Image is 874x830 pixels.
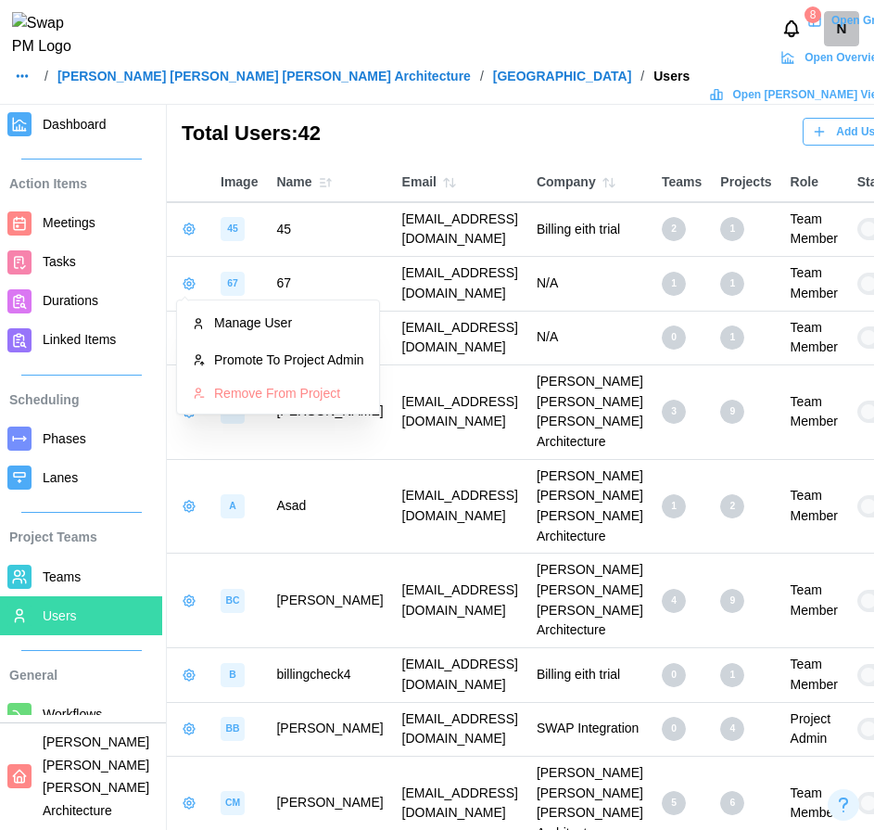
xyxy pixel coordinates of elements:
[720,326,744,350] div: 1
[43,215,95,230] span: Meetings
[653,70,690,83] div: Users
[720,791,744,815] div: 6
[662,272,686,296] div: 1
[791,263,839,303] div: Team Member
[276,665,350,685] div: billingcheck4
[537,170,643,196] div: Company
[44,70,48,83] div: /
[791,655,839,695] div: Team Member
[43,569,81,584] span: Teams
[791,486,839,526] div: Team Member
[662,400,686,424] div: 3
[776,13,807,45] button: Notifications
[527,364,652,459] td: [PERSON_NAME] [PERSON_NAME] [PERSON_NAME] Architecture
[57,70,471,83] a: [PERSON_NAME] [PERSON_NAME] [PERSON_NAME] Architecture
[720,589,744,613] div: 9
[720,217,744,241] div: 1
[527,702,652,756] td: SWAP Integration
[393,257,527,311] td: [EMAIL_ADDRESS][DOMAIN_NAME]
[720,494,744,518] div: 2
[720,717,744,741] div: 4
[393,702,527,756] td: [EMAIL_ADDRESS][DOMAIN_NAME]
[791,581,839,620] div: Team Member
[43,734,149,818] span: [PERSON_NAME] [PERSON_NAME] [PERSON_NAME] Architecture
[527,459,652,554] td: [PERSON_NAME] [PERSON_NAME] [PERSON_NAME] Architecture
[662,717,686,741] div: 0
[276,496,306,517] div: Asad
[43,707,102,721] span: Workflows
[43,470,78,485] span: Lanes
[527,311,652,364] td: N/A
[276,220,291,240] div: 45
[214,352,364,367] div: Promote To Project Admin
[214,386,364,401] div: Remove From Project
[276,170,383,196] div: Name
[276,793,383,813] div: [PERSON_NAME]
[662,217,686,241] div: 2
[493,70,632,83] a: [GEOGRAPHIC_DATA]
[221,717,245,741] div: image
[221,494,245,518] div: image
[393,648,527,702] td: [EMAIL_ADDRESS][DOMAIN_NAME]
[791,210,839,249] div: Team Member
[43,254,76,269] span: Tasks
[221,791,245,815] div: image
[221,663,245,687] div: image
[527,554,652,648] td: [PERSON_NAME] [PERSON_NAME] [PERSON_NAME] Architecture
[393,554,527,648] td: [EMAIL_ADDRESS][DOMAIN_NAME]
[221,217,245,241] div: image
[43,293,98,308] span: Durations
[804,6,821,23] div: 8
[662,663,686,687] div: 0
[402,170,518,196] div: Email
[791,784,839,824] div: Team Member
[662,494,686,518] div: 1
[720,272,744,296] div: 1
[791,172,839,193] div: Role
[720,172,771,193] div: Projects
[791,318,839,358] div: Team Member
[662,172,702,193] div: Teams
[662,791,686,815] div: 5
[43,332,116,347] span: Linked Items
[276,274,291,294] div: 67
[791,709,839,749] div: Project Admin
[791,392,839,432] div: Team Member
[527,257,652,311] td: N/A
[720,663,744,687] div: 1
[393,311,527,364] td: [EMAIL_ADDRESS][DOMAIN_NAME]
[393,202,527,256] td: [EMAIL_ADDRESS][DOMAIN_NAME]
[276,591,383,611] div: [PERSON_NAME]
[527,648,652,702] td: Billing eith trial
[221,589,245,613] div: image
[43,608,77,623] span: Users
[662,326,686,350] div: 0
[662,589,686,613] div: 4
[720,400,744,424] div: 9
[214,313,364,334] div: Manage User
[276,719,383,739] div: [PERSON_NAME]
[43,431,86,446] span: Phases
[12,12,87,58] img: Swap PM Logo
[640,70,644,83] div: /
[182,120,321,148] h3: Total Users: 42
[43,117,107,132] span: Dashboard
[527,202,652,256] td: Billing eith trial
[221,272,245,296] div: image
[221,172,258,193] div: Image
[480,70,484,83] div: /
[393,459,527,554] td: [EMAIL_ADDRESS][DOMAIN_NAME]
[393,364,527,459] td: [EMAIL_ADDRESS][DOMAIN_NAME]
